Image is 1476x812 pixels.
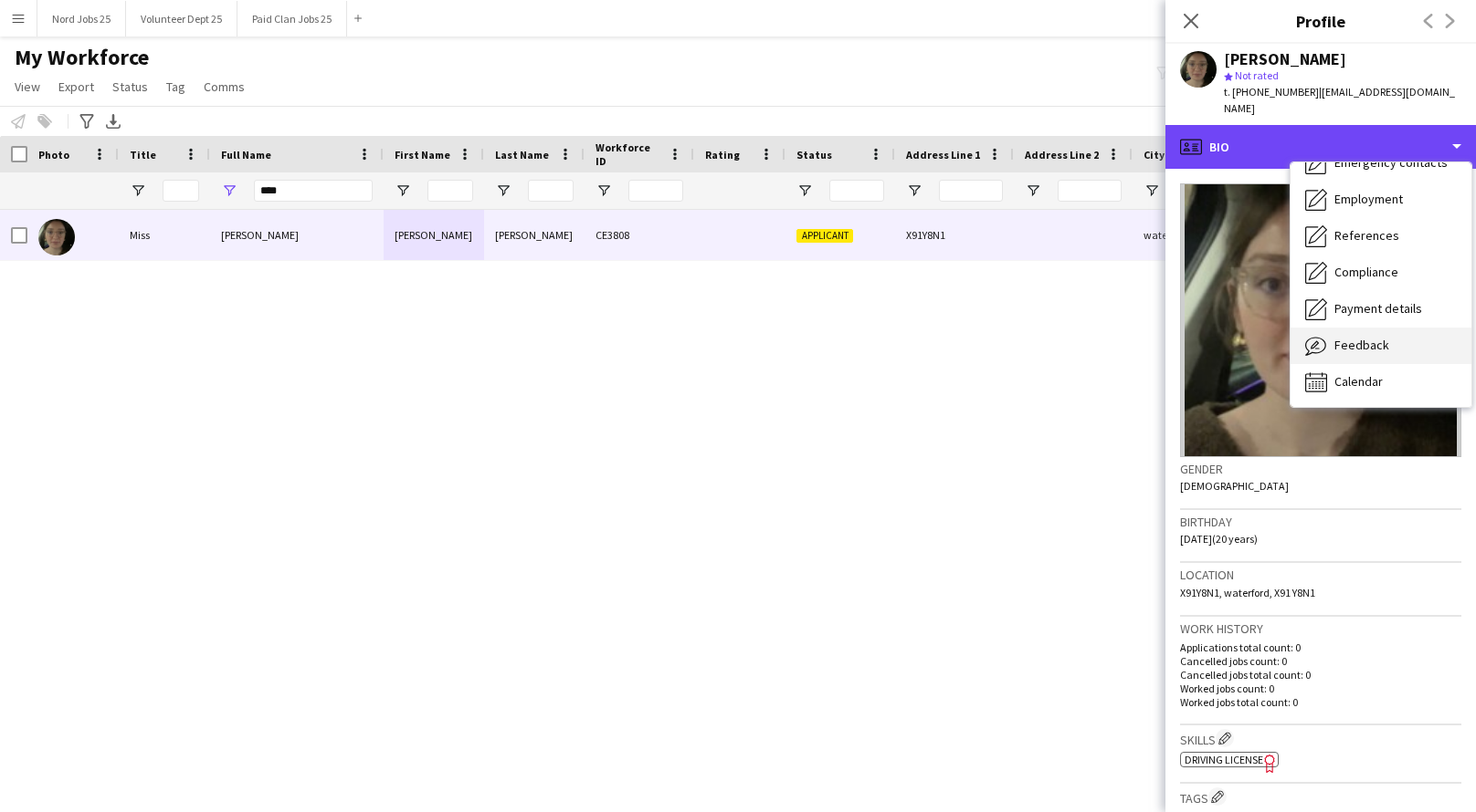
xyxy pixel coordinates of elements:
[395,148,450,161] span: First Name
[585,210,694,260] div: CE3808
[126,1,237,36] button: Volunteer Dept 25
[254,180,373,202] input: Full Name Filter Input
[221,148,271,161] span: Full Name
[163,180,199,202] input: Title Filter Input
[939,180,1003,202] input: Address Line 1 Filter Input
[628,180,683,202] input: Workforce ID Filter Input
[1180,567,1461,583] h3: Location
[1224,51,1346,68] div: [PERSON_NAME]
[829,180,884,202] input: Status Filter Input
[596,182,612,199] button: Open Filter Menu
[484,210,585,260] div: [PERSON_NAME]
[119,210,210,260] div: Miss
[495,148,549,161] span: Last Name
[395,182,411,199] button: Open Filter Menu
[15,78,40,95] span: View
[1025,182,1041,199] button: Open Filter Menu
[796,182,813,199] button: Open Filter Menu
[1334,191,1403,207] span: Employment
[112,78,148,95] span: Status
[1291,364,1471,401] div: Calendar
[796,229,853,243] span: Applicant
[221,228,299,242] span: [PERSON_NAME]
[1180,695,1461,709] p: Worked jobs total count: 0
[1291,291,1471,328] div: Payment details
[1144,182,1160,199] button: Open Filter Menu
[495,182,511,199] button: Open Filter Menu
[1224,85,1455,115] span: | [EMAIL_ADDRESS][DOMAIN_NAME]
[1291,255,1471,291] div: Compliance
[76,110,98,132] app-action-btn: Advanced filters
[1144,148,1165,161] span: City
[1180,532,1258,546] span: [DATE] (20 years)
[1334,154,1448,171] span: Emergency contacts
[1334,337,1389,353] span: Feedback
[130,182,146,199] button: Open Filter Menu
[1334,300,1422,317] span: Payment details
[1180,479,1289,493] span: [DEMOGRAPHIC_DATA]
[1334,227,1399,244] span: References
[159,75,193,99] a: Tag
[1180,620,1461,637] h3: Work history
[1180,514,1461,530] h3: Birthday
[596,141,661,168] span: Workforce ID
[1291,145,1471,182] div: Emergency contacts
[1180,654,1461,668] p: Cancelled jobs count: 0
[1180,640,1461,654] p: Applications total count: 0
[528,180,574,202] input: Last Name Filter Input
[1185,753,1263,766] span: Driving License
[237,1,347,36] button: Paid Clan Jobs 25
[1291,328,1471,364] div: Feedback
[1291,218,1471,255] div: References
[796,148,832,161] span: Status
[1180,586,1315,599] span: X91Y8N1, waterford, X91 Y8N1
[204,78,245,95] span: Comms
[906,182,922,199] button: Open Filter Menu
[102,110,124,132] app-action-btn: Export XLSX
[38,148,69,161] span: Photo
[1180,668,1461,682] p: Cancelled jobs total count: 0
[1180,461,1461,477] h3: Gender
[166,78,185,95] span: Tag
[1334,373,1383,390] span: Calendar
[1180,787,1461,807] h3: Tags
[130,148,156,161] span: Title
[37,1,126,36] button: Nord Jobs 25
[1291,182,1471,218] div: Employment
[1058,180,1122,202] input: Address Line 2 Filter Input
[7,75,47,99] a: View
[221,182,237,199] button: Open Filter Menu
[1334,264,1398,280] span: Compliance
[51,75,101,99] a: Export
[1180,729,1461,748] h3: Skills
[1165,9,1476,33] h3: Profile
[1165,125,1476,169] div: Bio
[1180,682,1461,695] p: Worked jobs count: 0
[15,44,149,71] span: My Workforce
[1180,183,1461,457] img: Crew avatar or photo
[38,219,75,255] img: molly frampton
[196,75,252,99] a: Comms
[1235,68,1279,82] span: Not rated
[1025,148,1099,161] span: Address Line 2
[105,75,155,99] a: Status
[427,180,473,202] input: First Name Filter Input
[384,210,484,260] div: [PERSON_NAME]
[705,148,740,161] span: Rating
[906,148,980,161] span: Address Line 1
[1133,210,1242,260] div: waterford
[895,210,1014,260] div: X91Y8N1
[58,78,94,95] span: Export
[1224,85,1319,99] span: t. [PHONE_NUMBER]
